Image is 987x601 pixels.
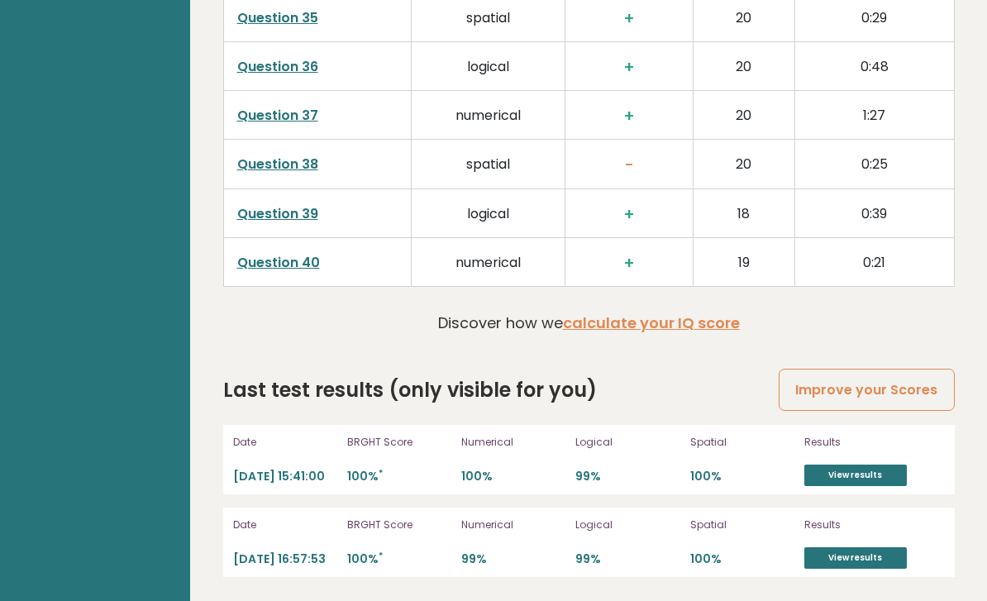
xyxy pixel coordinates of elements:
[461,435,565,450] p: Numerical
[794,140,954,188] td: 0:25
[223,375,597,405] h2: Last test results (only visible for you)
[804,435,945,450] p: Results
[804,547,907,569] a: View results
[575,469,679,484] p: 99%
[347,518,451,532] p: BRGHT Score
[575,435,679,450] p: Logical
[233,435,337,450] p: Date
[693,237,794,286] td: 19
[804,465,907,486] a: View results
[412,140,565,188] td: spatial
[690,551,794,567] p: 100%
[794,237,954,286] td: 0:21
[237,8,318,27] a: Question 35
[347,435,451,450] p: BRGHT Score
[579,204,679,224] h3: +
[412,91,565,140] td: numerical
[461,551,565,567] p: 99%
[579,155,679,174] h3: -
[347,469,451,484] p: 100%
[804,518,945,532] p: Results
[347,551,451,567] p: 100%
[579,106,679,126] h3: +
[579,253,679,273] h3: +
[690,518,794,532] p: Spatial
[779,369,954,411] a: Improve your Scores
[693,41,794,90] td: 20
[690,469,794,484] p: 100%
[237,106,318,125] a: Question 37
[233,551,337,567] p: [DATE] 16:57:53
[579,57,679,77] h3: +
[461,518,565,532] p: Numerical
[461,469,565,484] p: 100%
[690,435,794,450] p: Spatial
[693,188,794,237] td: 18
[237,204,318,223] a: Question 39
[412,188,565,237] td: logical
[693,91,794,140] td: 20
[794,91,954,140] td: 1:27
[693,140,794,188] td: 20
[563,312,740,333] a: calculate your IQ score
[794,188,954,237] td: 0:39
[412,41,565,90] td: logical
[233,518,337,532] p: Date
[579,8,679,28] h3: +
[237,57,318,76] a: Question 36
[412,237,565,286] td: numerical
[237,253,320,272] a: Question 40
[233,469,337,484] p: [DATE] 15:41:00
[575,518,679,532] p: Logical
[794,41,954,90] td: 0:48
[575,551,679,567] p: 99%
[237,155,318,174] a: Question 38
[438,312,740,334] p: Discover how we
